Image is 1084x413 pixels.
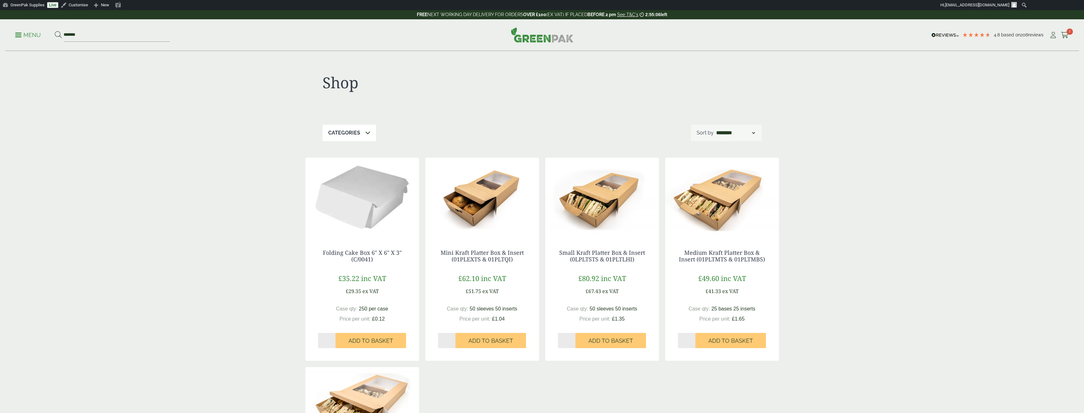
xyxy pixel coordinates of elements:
span: £62.10 [458,273,479,283]
span: Add to Basket [348,337,393,344]
a: Medium Kraft Platter Box & Insert (01PLTMTS & 01PLTMBS) [679,249,765,263]
span: inc VAT [361,273,386,283]
span: £80.92 [578,273,599,283]
span: £35.22 [338,273,359,283]
span: Based on [1001,32,1020,37]
p: Menu [15,31,41,39]
a: Small Kraft Platter Box & Insert (0LPLTSTS & 01PLTLHI) [559,249,645,263]
span: £49.60 [698,273,719,283]
span: left [661,12,667,17]
select: Shop order [715,129,756,137]
img: IMG_4535 [425,158,539,237]
span: 250 per case [359,306,388,311]
span: Add to Basket [708,337,753,344]
img: medium platter boxes [545,158,659,237]
span: Add to Basket [468,337,513,344]
span: £1.35 [612,316,625,322]
a: See T&C's [617,12,638,17]
p: Categories [328,129,360,137]
span: Price per unit: [459,316,491,322]
button: Add to Basket [575,333,646,348]
span: reviews [1028,32,1043,37]
span: £0.12 [372,316,385,322]
img: REVIEWS.io [931,33,959,37]
span: ex VAT [362,288,379,295]
strong: BEFORE 2 pm [587,12,616,17]
a: Menu [15,31,41,38]
i: My Account [1049,32,1057,38]
button: Add to Basket [455,333,526,348]
span: inc VAT [481,273,506,283]
span: ex VAT [482,288,499,295]
span: £67.43 [586,288,601,295]
span: 2 [1067,28,1073,35]
span: £51.75 [466,288,481,295]
span: inc VAT [721,273,746,283]
button: Add to Basket [695,333,766,348]
strong: OVER £100 [523,12,546,17]
img: GreenPak Supplies [511,27,573,42]
strong: FREE [417,12,427,17]
p: Sort by [697,129,714,137]
span: Case qty: [567,306,588,311]
button: Add to Basket [335,333,406,348]
span: Case qty: [689,306,710,311]
span: 4.8 [994,32,1001,37]
span: 50 sleeves 50 inserts [590,306,637,311]
i: Cart [1061,32,1069,38]
span: Case qty: [336,306,358,311]
span: £41.33 [705,288,721,295]
span: Price per unit: [579,316,611,322]
span: £1.04 [492,316,505,322]
span: 50 sleeves 50 inserts [470,306,517,311]
a: Mini Kraft Platter Box & Insert (01PLEXTS & 01PLTQI) [441,249,524,263]
a: Folding Cake Box 6" X 6" X 3" (C/0041) [323,249,402,263]
span: ex VAT [722,288,739,295]
span: Add to Basket [588,337,633,344]
img: medium platter boxes [665,158,779,237]
a: 2 [1061,30,1069,40]
span: Price per unit: [339,316,371,322]
span: 25 bases 25 inserts [711,306,755,311]
div: 4.79 Stars [962,32,991,38]
span: £1.65 [732,316,745,322]
span: inc VAT [601,273,626,283]
span: [EMAIL_ADDRESS][DOMAIN_NAME] [945,3,1009,7]
img: 3530058 Folding Cake Box 8 x 8 x 4inch [305,158,419,237]
span: Price per unit: [699,316,730,322]
a: Live [47,2,58,8]
span: 2:55:06 [645,12,661,17]
span: ex VAT [602,288,619,295]
span: Case qty: [447,306,468,311]
h1: Shop [323,73,542,92]
span: 206 [1020,32,1028,37]
span: £29.35 [346,288,361,295]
